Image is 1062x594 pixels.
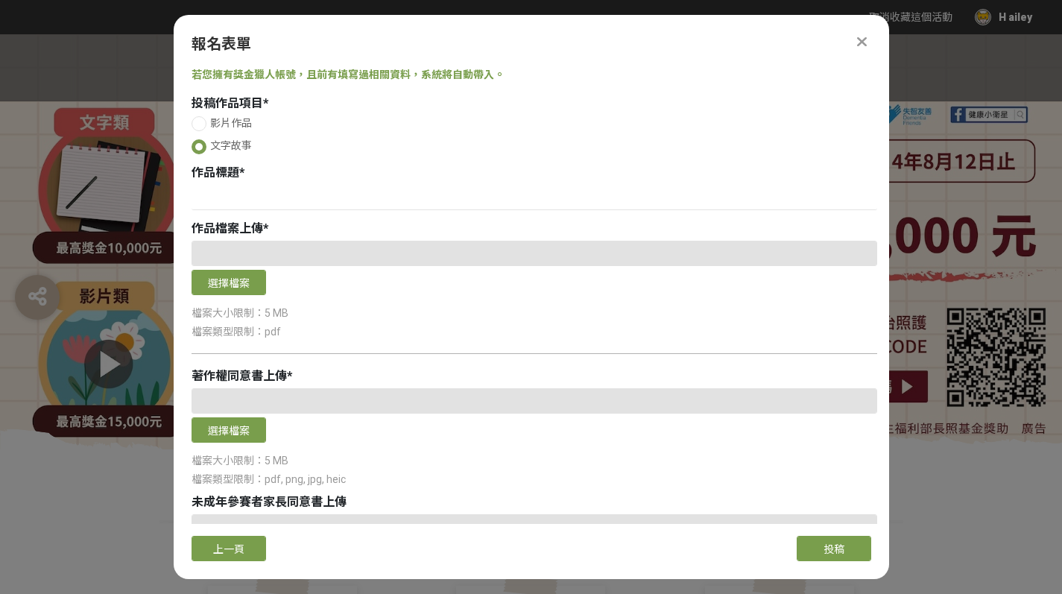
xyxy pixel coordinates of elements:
button: 投稿 [797,536,871,561]
span: 上一頁 [213,543,244,555]
span: 檔案類型限制：pdf, png, jpg, heic [192,473,346,485]
span: 檔案類型限制：pdf [192,326,281,338]
span: 投稿作品項目 [192,96,263,110]
span: 作品標題 [192,165,239,180]
span: 文字故事 [210,139,252,151]
h1: 記憶微光．失智微紀錄徵稿活動 [159,449,904,485]
span: 報名表單 [192,35,251,53]
span: 檔案大小限制：5 MB [192,455,288,467]
span: 作品檔案上傳 [192,221,263,236]
button: 選擇檔案 [192,417,266,443]
span: 取消收藏這個活動 [869,11,952,23]
span: 投稿 [824,543,844,555]
button: 選擇檔案 [192,270,266,295]
button: 上一頁 [192,536,266,561]
span: 未成年參賽者家長同意書上傳 [192,495,347,509]
span: 若您擁有獎金獵人帳號，且前有填寫過相關資料，系統將自動帶入。 [192,69,505,80]
span: 影片作品 [210,117,252,129]
span: 著作權同意書上傳 [192,369,287,383]
span: 檔案大小限制：5 MB [192,307,288,319]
